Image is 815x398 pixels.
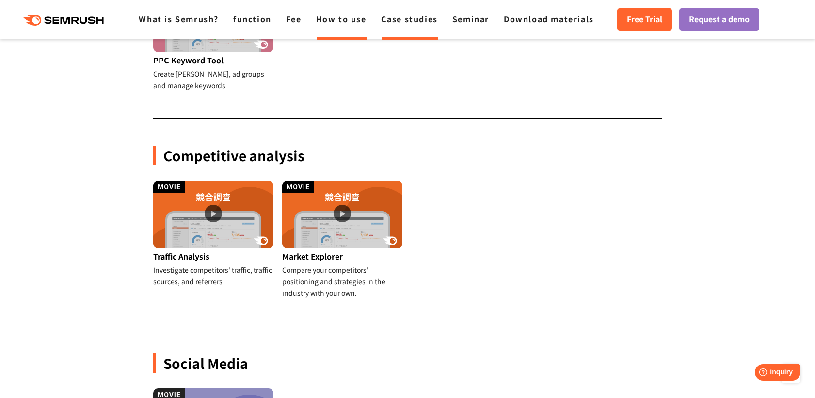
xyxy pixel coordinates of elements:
[504,13,594,25] a: Download materials
[163,146,304,165] font: Competitive analysis
[139,13,219,25] a: What is Semrush?
[282,265,385,298] font: Compare your competitors' positioning and strategies in the industry with your own.
[689,13,750,25] font: Request a demo
[233,13,272,25] a: function
[153,250,209,262] font: Traffic Analysis
[153,69,264,90] font: Create [PERSON_NAME], ad groups and manage keywords
[153,54,224,66] font: PPC Keyword Tool
[679,8,759,31] a: Request a demo
[282,181,404,299] a: Market Explorer Compare your competitors' positioning and strategies in the industry with your own.
[452,13,489,25] a: Seminar
[286,13,302,25] a: Fee
[153,181,275,287] a: Traffic Analysis Investigate competitors' traffic, traffic sources, and referrers
[729,360,804,387] iframe: Help widget launcher
[153,265,272,286] font: Investigate competitors' traffic, traffic sources, and referrers
[381,13,438,25] a: Case studies
[163,353,248,373] font: Social Media
[282,250,343,262] font: Market Explorer
[617,8,672,31] a: Free Trial
[316,13,367,25] a: How to use
[627,13,662,25] font: Free Trial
